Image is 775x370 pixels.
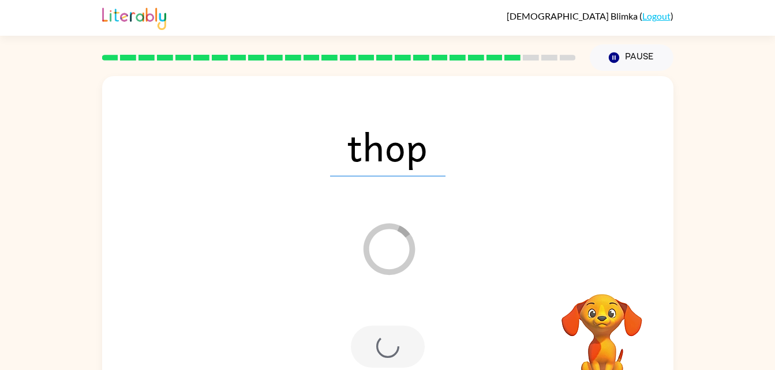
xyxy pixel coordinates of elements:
span: [DEMOGRAPHIC_DATA] Blimka [507,10,639,21]
img: Literably [102,5,166,30]
button: Pause [590,44,673,71]
a: Logout [642,10,671,21]
div: ( ) [507,10,673,21]
span: thop [330,116,445,176]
